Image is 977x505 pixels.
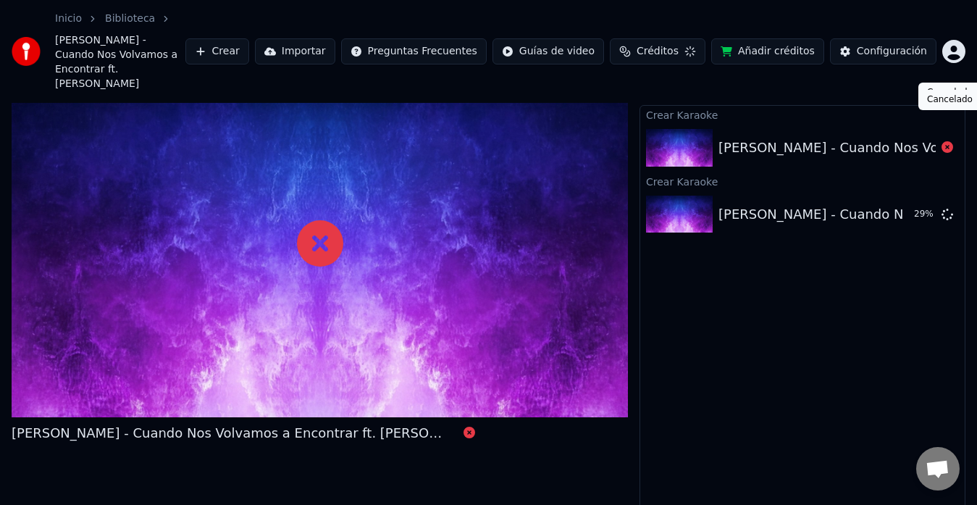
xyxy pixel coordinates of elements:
[640,106,965,123] div: Crear Karaoke
[711,38,824,64] button: Añadir créditos
[55,12,185,91] nav: breadcrumb
[610,38,705,64] button: Créditos
[857,44,927,59] div: Configuración
[185,38,249,64] button: Crear
[341,38,487,64] button: Preguntas Frecuentes
[916,447,960,491] div: Chat abierto
[637,44,679,59] span: Créditos
[830,38,936,64] button: Configuración
[55,33,185,91] span: [PERSON_NAME] - Cuando Nos Volvamos a Encontrar ft. [PERSON_NAME]
[12,37,41,66] img: youka
[492,38,604,64] button: Guías de video
[105,12,155,26] a: Biblioteca
[640,172,965,190] div: Crear Karaoke
[255,38,335,64] button: Importar
[55,12,82,26] a: Inicio
[914,209,936,220] div: 29 %
[12,423,446,443] div: [PERSON_NAME] - Cuando Nos Volvamos a Encontrar ft. [PERSON_NAME]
